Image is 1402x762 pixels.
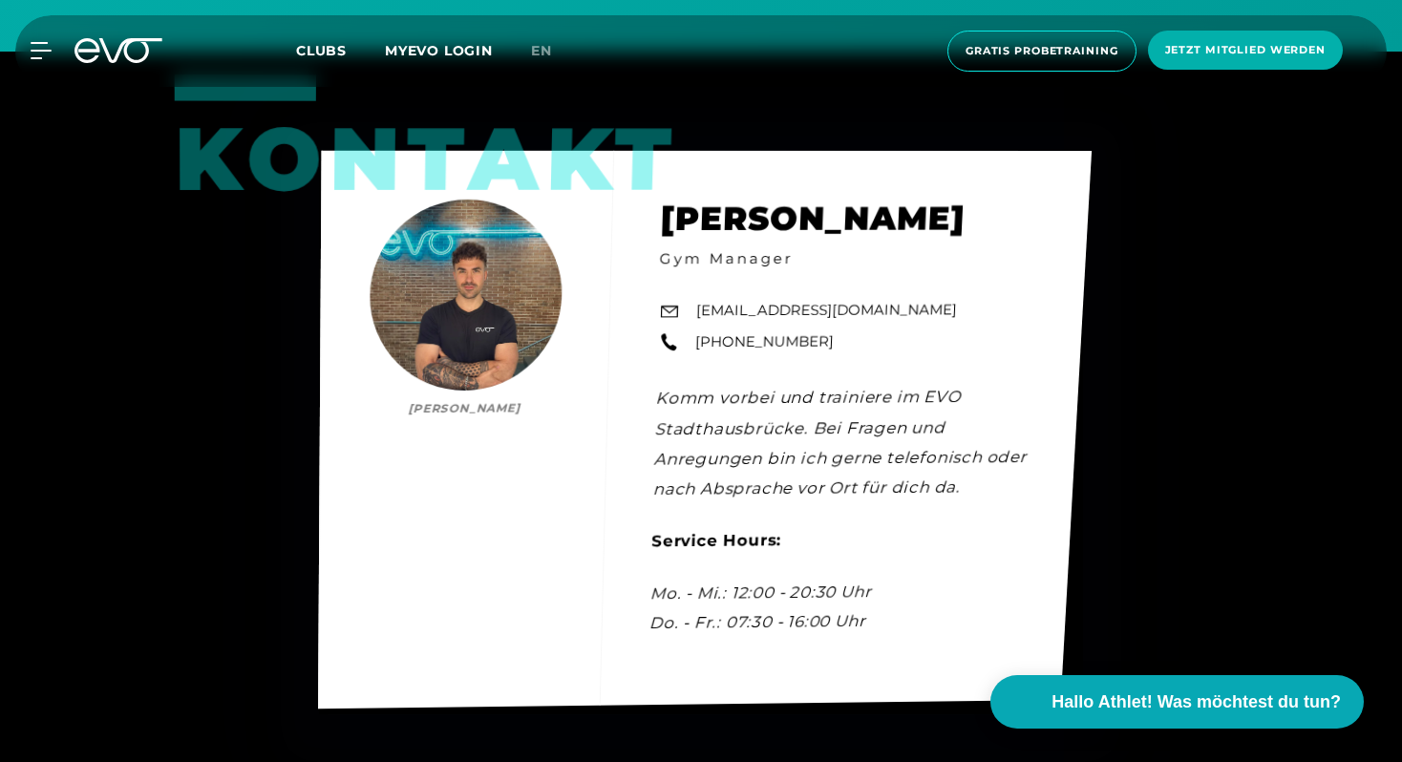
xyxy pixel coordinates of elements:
span: Jetzt Mitglied werden [1165,42,1326,58]
button: Hallo Athlet! Was möchtest du tun? [990,675,1364,729]
a: [PHONE_NUMBER] [695,330,835,352]
span: Clubs [296,42,347,59]
a: en [531,40,575,62]
span: Hallo Athlet! Was möchtest du tun? [1051,689,1341,715]
span: Gratis Probetraining [966,43,1118,59]
a: Jetzt Mitglied werden [1142,31,1349,72]
a: Clubs [296,41,385,59]
a: Gratis Probetraining [942,31,1142,72]
a: [EMAIL_ADDRESS][DOMAIN_NAME] [696,300,958,322]
a: MYEVO LOGIN [385,42,493,59]
span: en [531,42,552,59]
